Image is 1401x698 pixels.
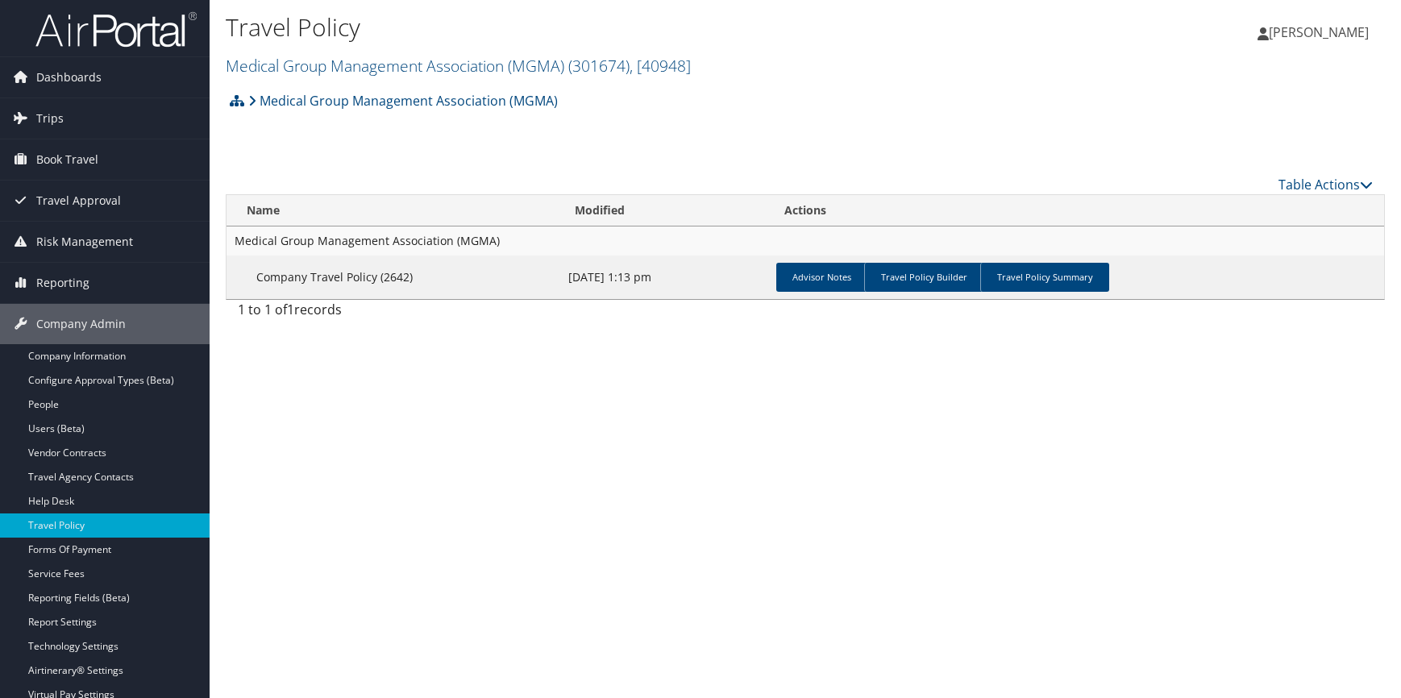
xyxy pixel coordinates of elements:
td: Company Travel Policy (2642) [227,256,560,299]
a: Travel Policy Builder [864,263,983,292]
a: Travel Policy Summary [980,263,1109,292]
span: 1 [287,301,294,318]
th: Actions [770,195,1384,226]
td: [DATE] 1:13 pm [560,256,770,299]
a: [PERSON_NAME] [1258,8,1385,56]
span: Book Travel [36,139,98,180]
span: Travel Approval [36,181,121,221]
a: Medical Group Management Association (MGMA) [248,85,558,117]
a: Medical Group Management Association (MGMA) [226,55,691,77]
span: [PERSON_NAME] [1269,23,1369,41]
span: Trips [36,98,64,139]
h1: Travel Policy [226,10,999,44]
span: ( 301674 ) [568,55,630,77]
img: airportal-logo.png [35,10,197,48]
a: Advisor Notes [776,263,867,292]
th: Modified: activate to sort column ascending [560,195,770,226]
span: Reporting [36,263,89,303]
span: Risk Management [36,222,133,262]
td: Medical Group Management Association (MGMA) [227,226,1384,256]
div: 1 to 1 of records [238,300,504,327]
span: , [ 40948 ] [630,55,691,77]
span: Dashboards [36,57,102,98]
a: Table Actions [1278,176,1373,193]
span: Company Admin [36,304,126,344]
th: Name: activate to sort column ascending [227,195,560,226]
